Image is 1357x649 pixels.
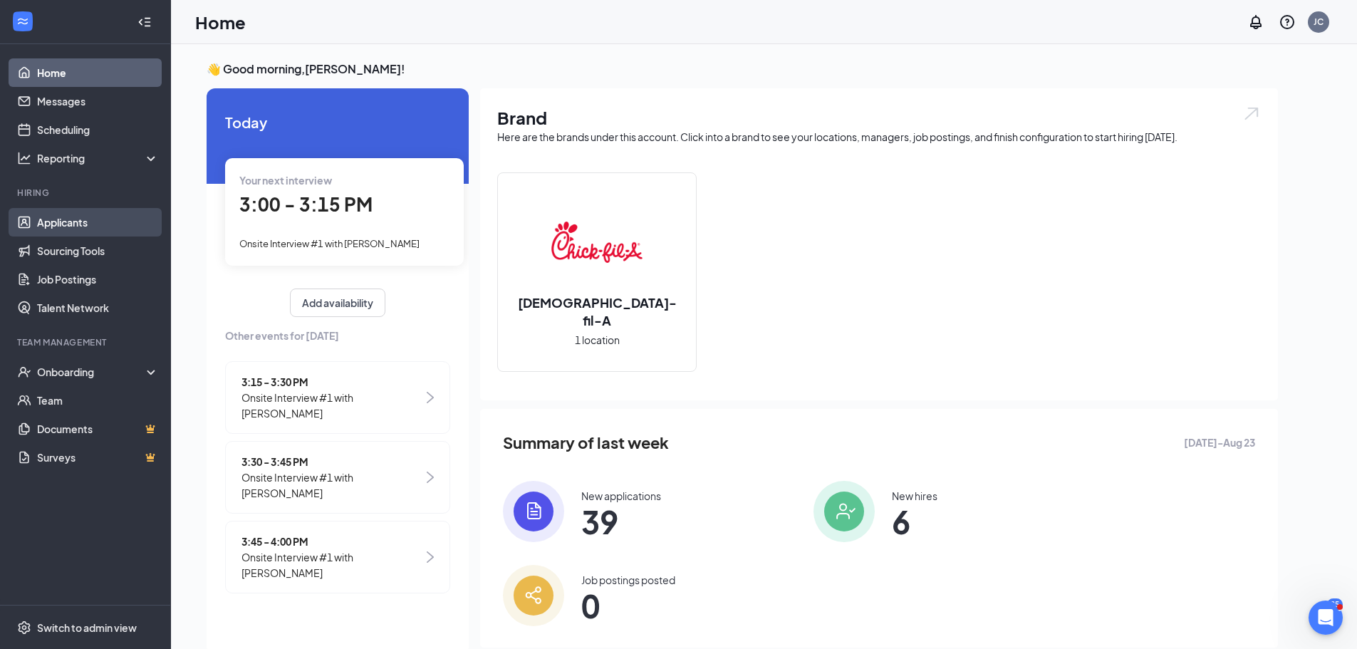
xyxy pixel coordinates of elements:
span: Onsite Interview #1 with [PERSON_NAME] [241,469,423,501]
span: 1 location [575,332,620,348]
span: 0 [581,593,675,618]
div: JC [1314,16,1324,28]
div: Onboarding [37,365,147,379]
div: Team Management [17,336,156,348]
h2: [DEMOGRAPHIC_DATA]-fil-A [498,294,696,329]
a: Talent Network [37,294,159,322]
a: Applicants [37,208,159,237]
h1: Home [195,10,246,34]
div: 25 [1327,598,1343,611]
span: 39 [581,509,661,534]
div: Here are the brands under this account. Click into a brand to see your locations, managers, job p... [497,130,1261,144]
img: icon [503,481,564,542]
a: Job Postings [37,265,159,294]
a: DocumentsCrown [37,415,159,443]
a: SurveysCrown [37,443,159,472]
span: Other events for [DATE] [225,328,450,343]
svg: Settings [17,621,31,635]
svg: Notifications [1247,14,1264,31]
div: New applications [581,489,661,503]
span: Summary of last week [503,430,669,455]
h3: 👋 Good morning, [PERSON_NAME] ! [207,61,1278,77]
div: Reporting [37,151,160,165]
span: Onsite Interview #1 with [PERSON_NAME] [241,390,423,421]
span: 3:00 - 3:15 PM [239,192,373,216]
span: [DATE] - Aug 23 [1184,435,1255,450]
span: Your next interview [239,174,332,187]
a: Sourcing Tools [37,237,159,265]
h1: Brand [497,105,1261,130]
a: Team [37,386,159,415]
span: 3:30 - 3:45 PM [241,454,423,469]
svg: UserCheck [17,365,31,379]
img: icon [813,481,875,542]
span: 3:45 - 4:00 PM [241,534,423,549]
span: 6 [892,509,937,534]
img: Chick-fil-A [551,197,643,288]
svg: QuestionInfo [1279,14,1296,31]
button: Add availability [290,289,385,317]
a: Scheduling [37,115,159,144]
img: icon [503,565,564,626]
iframe: Intercom live chat [1309,601,1343,635]
span: Today [225,111,450,133]
div: New hires [892,489,937,503]
span: Onsite Interview #1 with [PERSON_NAME] [241,549,423,581]
div: Hiring [17,187,156,199]
span: Onsite Interview #1 with [PERSON_NAME] [239,238,420,249]
svg: Analysis [17,151,31,165]
span: 3:15 - 3:30 PM [241,374,423,390]
div: Switch to admin view [37,621,137,635]
a: Home [37,58,159,87]
svg: Collapse [137,15,152,29]
a: Messages [37,87,159,115]
svg: WorkstreamLogo [16,14,30,28]
div: Job postings posted [581,573,675,587]
img: open.6027fd2a22e1237b5b06.svg [1242,105,1261,122]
